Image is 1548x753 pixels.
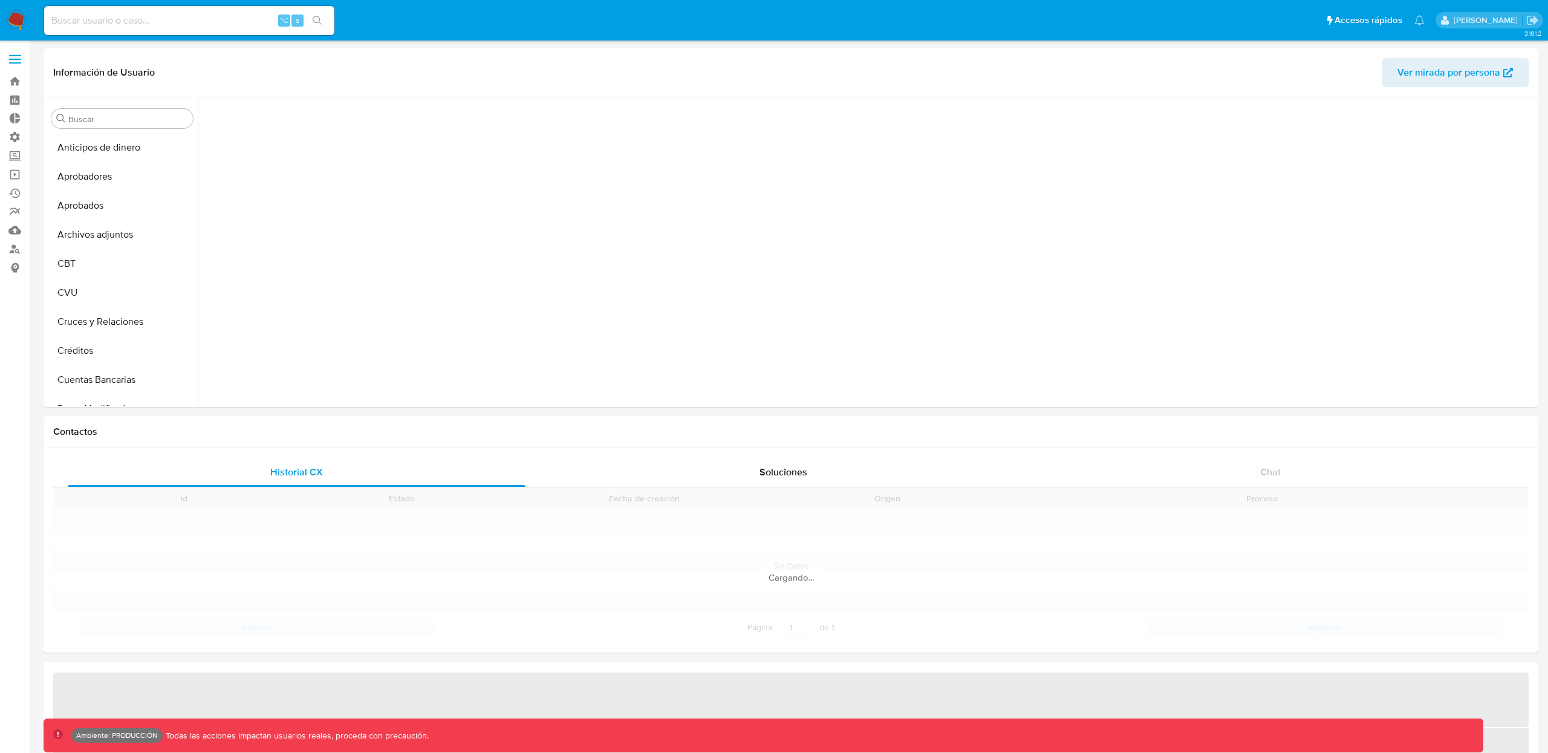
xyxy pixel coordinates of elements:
button: Aprobadores [47,162,198,191]
span: ⌥ [279,15,288,26]
p: Ambiente: PRODUCCIÓN [76,733,158,738]
input: Buscar usuario o caso... [44,13,334,28]
p: Todas las acciones impactan usuarios reales, proceda con precaución. [163,730,429,742]
button: Datos Modificados [47,394,198,423]
button: Ver mirada por persona [1382,58,1529,87]
span: s [296,15,299,26]
button: Buscar [56,114,66,123]
span: Accesos rápidos [1335,14,1402,27]
button: Créditos [47,336,198,365]
span: Historial CX [270,465,323,479]
span: Chat [1260,465,1281,479]
button: Cruces y Relaciones [47,307,198,336]
p: juan.jsosa@mercadolibre.com.co [1454,15,1522,26]
div: Cargando... [53,572,1529,584]
span: ‌ [53,673,1529,727]
span: Soluciones [759,465,807,479]
button: Aprobados [47,191,198,220]
a: Notificaciones [1414,15,1425,25]
h1: Contactos [53,426,1529,438]
input: Buscar [68,114,188,125]
button: search-icon [305,12,330,29]
h1: Información de Usuario [53,67,155,79]
span: Ver mirada por persona [1397,58,1500,87]
button: Archivos adjuntos [47,220,198,249]
button: Cuentas Bancarias [47,365,198,394]
button: CBT [47,249,198,278]
button: Anticipos de dinero [47,133,198,162]
button: CVU [47,278,198,307]
a: Salir [1526,14,1539,27]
